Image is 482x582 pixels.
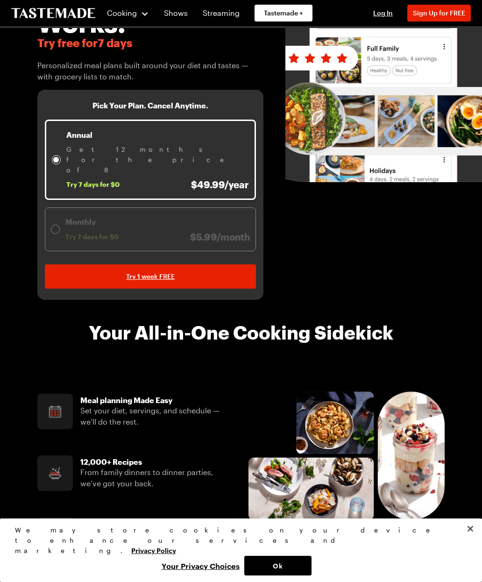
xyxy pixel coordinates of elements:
span: Personalized meal plans built around your diet and tastes — with grocery lists to match. [37,60,263,82]
a: More information about your privacy, opens in a new tab [131,546,176,554]
span: Get 12 months for the price of 8 [66,144,249,175]
span: Sign Up for FREE [413,9,465,17]
button: Ok [244,556,312,575]
button: Sign Up for FREE [407,5,471,21]
p: Your All-in-One Cooking Sidekick [89,322,393,343]
a: Tastemade + [255,5,312,21]
span: $49.99/year [191,179,249,190]
a: To Tastemade Home Page [11,8,95,19]
span: Try 7 days for $0 [65,233,119,241]
p: 12,000+ Recipes [80,457,222,467]
span: Set your diet, servings, and schedule — we’ll do the rest. [80,406,220,426]
p: Annual [66,129,249,141]
span: Try 7 days for $0 [66,180,120,189]
p: Monthly [65,216,250,227]
button: Log In [364,8,402,18]
a: Try 1 week FREE [45,264,256,289]
h3: Pick Your Plan. Cancel Anytime. [92,101,208,110]
span: $5.99/month [190,231,250,242]
button: Cooking [106,2,149,24]
span: Try 1 week FREE [126,272,175,281]
span: Tastemade + [264,8,303,18]
span: From family dinners to dinner parties, we’ve got your back. [80,468,213,488]
button: Your Privacy Choices [157,556,244,575]
span: Cooking [107,8,137,17]
span: Log In [373,9,393,17]
button: Close [460,518,481,539]
div: Privacy [15,525,459,575]
p: Meal planning Made Easy [80,396,222,405]
div: We may store cookies on your device to enhance our services and marketing. [15,525,459,556]
span: Try free for 7 days [37,36,263,50]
